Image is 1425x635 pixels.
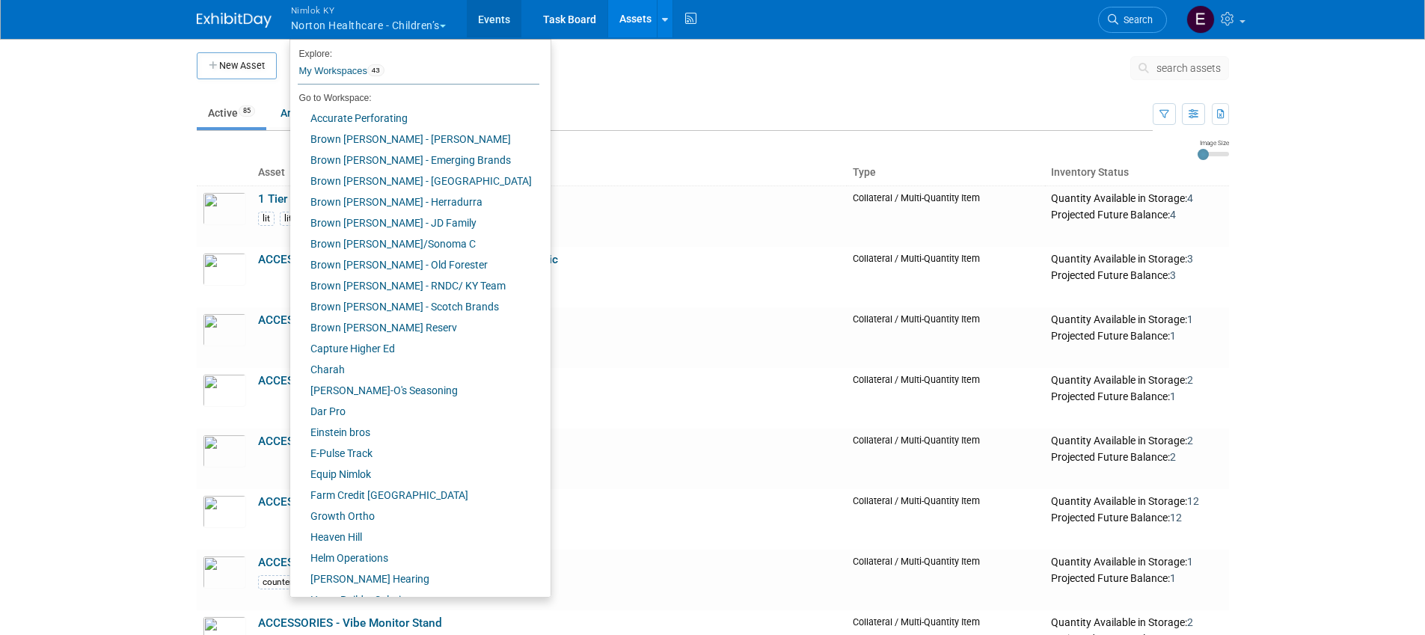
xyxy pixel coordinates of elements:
[290,191,539,212] a: Brown [PERSON_NAME] - Herradurra
[1051,435,1222,448] div: Quantity Available in Storage:
[290,275,539,296] a: Brown [PERSON_NAME] - RNDC/ KY Team
[1051,616,1222,630] div: Quantity Available in Storage:
[239,105,255,117] span: 85
[1170,512,1182,524] span: 12
[1051,206,1222,222] div: Projected Future Balance:
[298,58,539,84] a: My Workspaces43
[290,45,539,58] li: Explore:
[847,160,1046,185] th: Type
[290,547,539,568] a: Helm Operations
[197,52,277,79] button: New Asset
[1187,435,1193,447] span: 2
[290,589,539,610] a: Home Builder Solutions
[258,435,372,448] a: ACCESSORIES - Kiosk
[847,307,1046,368] td: Collateral / Multi-Quantity Item
[258,374,472,387] a: ACCESSORIES - 50" TV Monitor Samsung
[847,368,1046,429] td: Collateral / Multi-Quantity Item
[258,253,558,266] a: ACCESSORIES - 2025 USNWR Vibe Monitor Stand Graphic
[290,212,539,233] a: Brown [PERSON_NAME] - JD Family
[847,489,1046,550] td: Collateral / Multi-Quantity Item
[1051,509,1222,525] div: Projected Future Balance:
[1187,192,1193,204] span: 4
[290,464,539,485] a: Equip Nimlok
[252,160,847,185] th: Asset
[197,99,266,127] a: Active85
[258,192,376,206] a: 1 Tier Literature Holder
[1198,138,1229,147] div: Image Size
[1187,253,1193,265] span: 3
[1051,192,1222,206] div: Quantity Available in Storage:
[367,64,384,76] span: 43
[1051,313,1222,327] div: Quantity Available in Storage:
[1187,556,1193,568] span: 1
[290,171,539,191] a: Brown [PERSON_NAME] - [GEOGRAPHIC_DATA]
[847,185,1046,247] td: Collateral / Multi-Quantity Item
[1051,374,1222,387] div: Quantity Available in Storage:
[1098,7,1167,33] a: Search
[1118,14,1153,25] span: Search
[1187,313,1193,325] span: 1
[1187,374,1193,386] span: 2
[258,313,420,327] a: ACCESSORIES - 40" TV Monitor
[290,129,539,150] a: Brown [PERSON_NAME] - [PERSON_NAME]
[258,616,442,630] a: ACCESSORIES - Vibe Monitor Stand
[847,429,1046,489] td: Collateral / Multi-Quantity Item
[1051,327,1222,343] div: Projected Future Balance:
[290,506,539,527] a: Growth Ortho
[290,568,539,589] a: [PERSON_NAME] Hearing
[290,359,539,380] a: Charah
[290,422,539,443] a: Einstein bros
[258,575,297,589] div: counter
[847,550,1046,610] td: Collateral / Multi-Quantity Item
[1186,5,1215,34] img: Elizabeth Griffin
[1051,448,1222,464] div: Projected Future Balance:
[1170,451,1176,463] span: 2
[290,443,539,464] a: E-Pulse Track
[1170,572,1176,584] span: 1
[290,485,539,506] a: Farm Credit [GEOGRAPHIC_DATA]
[290,296,539,317] a: Brown [PERSON_NAME] - Scotch Brands
[291,2,446,18] span: Nimlok KY
[290,150,539,171] a: Brown [PERSON_NAME] - Emerging Brands
[847,247,1046,307] td: Collateral / Multi-Quantity Item
[290,233,539,254] a: Brown [PERSON_NAME]/Sonoma C
[1051,253,1222,266] div: Quantity Available in Storage:
[290,380,539,401] a: [PERSON_NAME]-O's Seasoning
[1170,209,1176,221] span: 4
[1051,495,1222,509] div: Quantity Available in Storage:
[1051,387,1222,404] div: Projected Future Balance:
[290,338,539,359] a: Capture Higher Ed
[1187,616,1193,628] span: 2
[290,317,539,338] a: Brown [PERSON_NAME] Reserv
[290,527,539,547] a: Heaven Hill
[1170,390,1176,402] span: 1
[290,401,539,422] a: Dar Pro
[1156,62,1221,74] span: search assets
[1170,269,1176,281] span: 3
[258,212,275,226] div: lit
[1051,556,1222,569] div: Quantity Available in Storage:
[197,13,272,28] img: ExhibitDay
[1051,266,1222,283] div: Projected Future Balance:
[1051,569,1222,586] div: Projected Future Balance:
[290,254,539,275] a: Brown [PERSON_NAME] - Old Forester
[258,556,429,569] a: ACCESSORIES - Podium/Counter
[269,99,351,127] a: Archived10
[280,212,323,226] div: literature
[1170,330,1176,342] span: 1
[1130,56,1229,80] button: search assets
[290,88,539,108] li: Go to Workspace:
[290,108,539,129] a: Accurate Perforating
[258,495,503,509] a: ACCESSORIES - Lumina 200 LED Display Lights
[1187,495,1199,507] span: 12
